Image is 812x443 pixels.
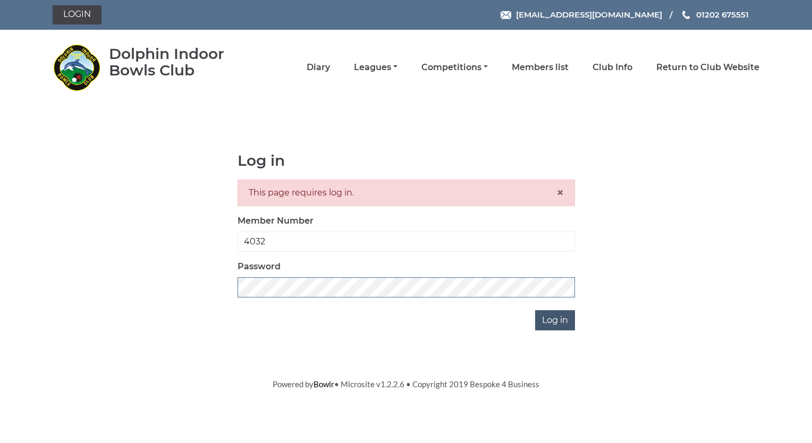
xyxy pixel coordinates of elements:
span: × [556,185,564,200]
a: Diary [307,62,330,73]
a: Competitions [421,62,488,73]
span: Powered by • Microsite v1.2.2.6 • Copyright 2019 Bespoke 4 Business [273,379,539,389]
a: Login [53,5,101,24]
h1: Log in [238,152,575,169]
a: Return to Club Website [656,62,759,73]
a: Bowlr [314,379,334,389]
a: Phone us 01202 675551 [681,8,749,21]
a: Club Info [593,62,632,73]
label: Member Number [238,215,314,227]
img: Email [501,11,511,19]
a: Leagues [354,62,397,73]
button: Close [556,186,564,199]
img: Phone us [682,11,690,19]
div: Dolphin Indoor Bowls Club [109,46,255,79]
input: Log in [535,310,575,330]
div: This page requires log in. [238,180,575,206]
a: Email [EMAIL_ADDRESS][DOMAIN_NAME] [501,8,662,21]
label: Password [238,260,281,273]
span: 01202 675551 [696,10,749,20]
a: Members list [512,62,569,73]
span: [EMAIL_ADDRESS][DOMAIN_NAME] [516,10,662,20]
img: Dolphin Indoor Bowls Club [53,44,100,91]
